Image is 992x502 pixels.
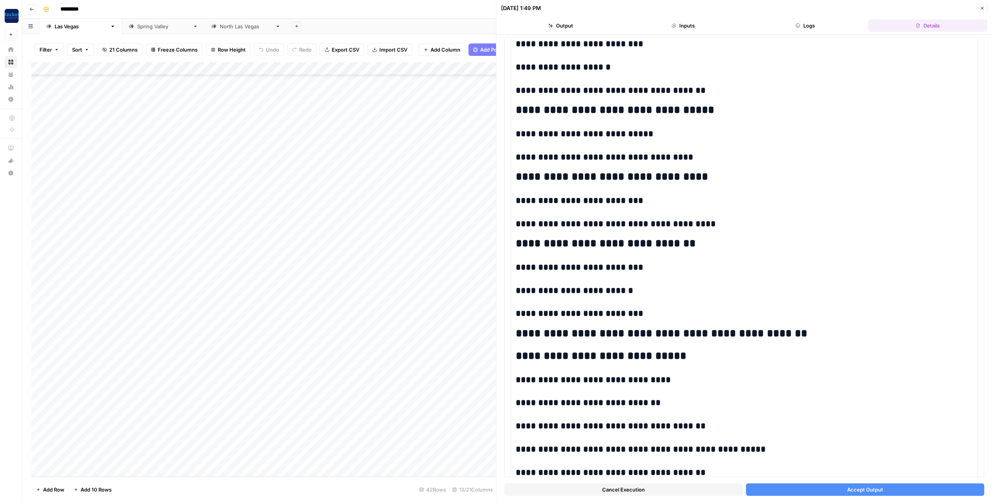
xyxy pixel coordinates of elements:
button: Output [501,19,620,32]
a: Browse [5,56,17,68]
div: 13/21 Columns [449,483,496,496]
button: What's new? [5,154,17,167]
span: Sort [72,46,82,54]
img: Rocket Pilots Logo [5,9,19,23]
span: Add Row [43,486,64,493]
span: Import CSV [379,46,407,54]
a: Your Data [5,68,17,81]
button: Add Row [31,483,69,496]
button: Redo [287,43,317,56]
span: Filter [40,46,52,54]
span: Add 10 Rows [81,486,112,493]
a: Usage [5,81,17,93]
a: Home [5,43,17,56]
button: Logs [746,19,865,32]
span: Add Column [431,46,460,54]
button: Details [868,19,987,32]
button: Accept Output [746,483,985,496]
a: AirOps Academy [5,142,17,154]
span: Export CSV [332,46,359,54]
span: Accept Output [847,486,883,493]
button: Freeze Columns [146,43,203,56]
span: 21 Columns [109,46,138,54]
span: Row Height [218,46,246,54]
div: [GEOGRAPHIC_DATA] [137,23,189,30]
span: Redo [299,46,312,54]
button: Help + Support [5,167,17,179]
div: What's new? [5,155,17,166]
button: Workspace: Rocket Pilots [5,6,17,26]
span: Add Power Agent [480,46,522,54]
span: Undo [266,46,279,54]
button: Cancel Execution [504,483,743,496]
div: [DATE] 1:49 PM [501,4,541,12]
button: Sort [67,43,94,56]
button: Add Power Agent [468,43,527,56]
button: Row Height [206,43,251,56]
button: Import CSV [367,43,412,56]
a: Settings [5,93,17,106]
div: [GEOGRAPHIC_DATA] [55,23,107,30]
button: Filter [34,43,64,56]
a: [GEOGRAPHIC_DATA] [205,19,287,34]
button: Undo [254,43,284,56]
div: 42 Rows [416,483,449,496]
span: Cancel Execution [602,486,645,493]
button: Add Column [418,43,465,56]
button: Add 10 Rows [69,483,116,496]
a: [GEOGRAPHIC_DATA] [122,19,205,34]
button: Export CSV [320,43,364,56]
button: 21 Columns [97,43,143,56]
button: Inputs [623,19,743,32]
a: [GEOGRAPHIC_DATA] [40,19,122,34]
div: [GEOGRAPHIC_DATA] [220,23,272,30]
span: Freeze Columns [158,46,198,54]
